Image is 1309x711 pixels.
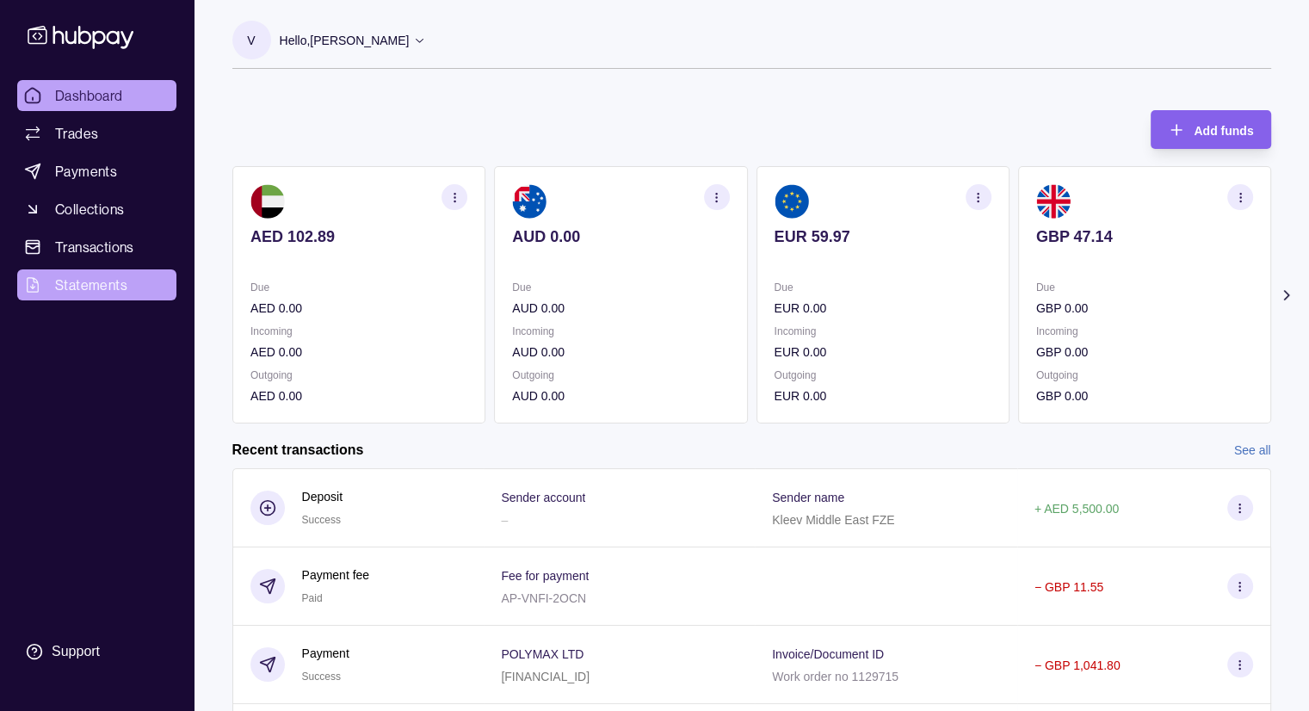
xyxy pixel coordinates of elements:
p: EUR 0.00 [774,343,991,362]
p: AED 0.00 [250,299,467,318]
a: Payments [17,156,176,187]
p: [FINANCIAL_ID] [501,670,590,683]
a: Dashboard [17,80,176,111]
p: Payment [302,644,349,663]
img: au [512,184,546,219]
p: Work order no 1129715 [772,670,898,683]
button: Add funds [1151,110,1270,149]
p: Due [512,278,729,297]
span: Dashboard [55,85,123,106]
p: − GBP 1,041.80 [1034,658,1121,672]
a: Support [17,634,176,670]
a: Trades [17,118,176,149]
p: Due [1035,278,1252,297]
p: Due [250,278,467,297]
p: Sender name [772,491,844,504]
a: See all [1234,441,1271,460]
span: Add funds [1194,124,1253,138]
p: EUR 0.00 [774,299,991,318]
span: Statements [55,275,127,295]
img: eu [774,184,808,219]
p: Invoice/Document ID [772,647,884,661]
p: Outgoing [250,366,467,385]
p: GBP 0.00 [1035,386,1252,405]
h2: Recent transactions [232,441,364,460]
p: AUD 0.00 [512,299,729,318]
p: Incoming [774,322,991,341]
p: Incoming [1035,322,1252,341]
p: AP-VNFI-2OCN [501,591,586,605]
p: AUD 0.00 [512,386,729,405]
p: Incoming [250,322,467,341]
span: Transactions [55,237,134,257]
p: AED 0.00 [250,386,467,405]
p: AUD 0.00 [512,227,729,246]
span: Success [302,514,341,526]
span: Payments [55,161,117,182]
a: Transactions [17,232,176,263]
span: Paid [302,592,323,604]
p: Outgoing [512,366,729,385]
p: Payment fee [302,566,370,584]
p: Sender account [501,491,585,504]
p: Incoming [512,322,729,341]
p: Due [774,278,991,297]
span: Collections [55,199,124,219]
div: Support [52,642,100,661]
p: – [501,513,508,527]
p: AUD 0.00 [512,343,729,362]
a: Statements [17,269,176,300]
p: POLYMAX LTD [501,647,583,661]
img: gb [1035,184,1070,219]
p: AED 102.89 [250,227,467,246]
p: V [247,31,255,50]
p: + AED 5,500.00 [1034,502,1119,516]
p: − GBP 11.55 [1034,580,1103,594]
p: GBP 0.00 [1035,299,1252,318]
p: Outgoing [1035,366,1252,385]
p: GBP 0.00 [1035,343,1252,362]
p: Kleev Middle East FZE [772,513,894,527]
p: Hello, [PERSON_NAME] [280,31,410,50]
p: GBP 47.14 [1035,227,1252,246]
p: Deposit [302,487,343,506]
p: Fee for payment [501,569,589,583]
a: Collections [17,194,176,225]
p: AED 0.00 [250,343,467,362]
span: Trades [55,123,98,144]
p: EUR 59.97 [774,227,991,246]
p: Outgoing [774,366,991,385]
p: EUR 0.00 [774,386,991,405]
span: Success [302,671,341,683]
img: ae [250,184,285,219]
